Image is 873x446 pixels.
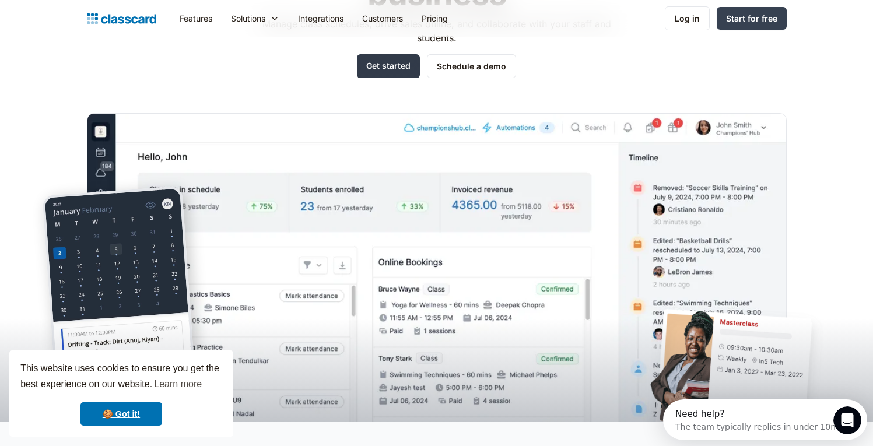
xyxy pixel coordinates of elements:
[412,5,457,31] a: Pricing
[231,12,265,24] div: Solutions
[12,10,176,19] div: Need help?
[9,350,233,437] div: cookieconsent
[427,54,516,78] a: Schedule a demo
[87,10,156,27] a: Logo
[152,375,204,393] a: learn more about cookies
[726,12,777,24] div: Start for free
[833,406,861,434] iframe: Intercom live chat
[5,5,210,37] div: Open Intercom Messenger
[663,399,867,440] iframe: Intercom live chat discovery launcher
[357,54,420,78] a: Get started
[170,5,222,31] a: Features
[20,361,222,393] span: This website uses cookies to ensure you get the best experience on our website.
[665,6,710,30] a: Log in
[12,19,176,31] div: The team typically replies in under 10m
[353,5,412,31] a: Customers
[675,12,700,24] div: Log in
[289,5,353,31] a: Integrations
[80,402,162,426] a: dismiss cookie message
[717,7,787,30] a: Start for free
[222,5,289,31] div: Solutions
